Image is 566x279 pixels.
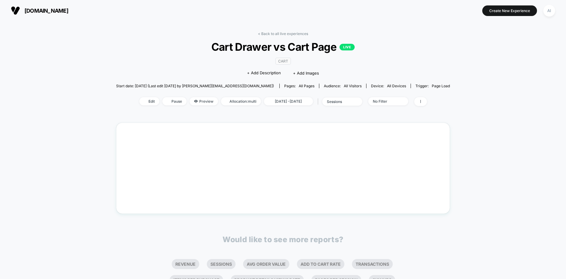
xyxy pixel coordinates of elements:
[11,6,20,15] img: Visually logo
[9,6,70,15] button: [DOMAIN_NAME]
[258,31,308,36] a: < Back to all live experiences
[432,84,450,88] span: Page Load
[297,259,344,269] li: Add To Cart Rate
[133,40,433,53] span: Cart Drawer vs Cart Page
[264,97,313,105] span: [DATE] - [DATE]
[415,84,450,88] div: Trigger:
[373,99,397,104] div: No Filter
[116,84,274,88] span: Start date: [DATE] (Last edit [DATE] by [PERSON_NAME][EMAIL_ADDRESS][DOMAIN_NAME])
[190,97,218,105] span: Preview
[366,84,411,88] span: Device:
[172,259,199,269] li: Revenue
[543,5,555,17] div: AI
[243,259,289,269] li: Avg Order Value
[293,71,319,75] span: + Add Images
[387,84,406,88] span: all devices
[162,97,187,105] span: Pause
[221,97,261,105] span: Allocation: multi
[327,99,351,104] div: sessions
[482,5,537,16] button: Create New Experience
[542,5,557,17] button: AI
[207,259,236,269] li: Sessions
[247,70,281,76] span: + Add Description
[324,84,362,88] div: Audience:
[340,44,355,50] p: LIVE
[275,58,291,65] span: CART
[352,259,393,269] li: Transactions
[24,8,68,14] span: [DOMAIN_NAME]
[139,97,159,105] span: Edit
[284,84,314,88] div: Pages:
[344,84,362,88] span: All Visitors
[223,235,343,244] p: Would like to see more reports?
[316,97,322,106] span: |
[299,84,314,88] span: all pages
